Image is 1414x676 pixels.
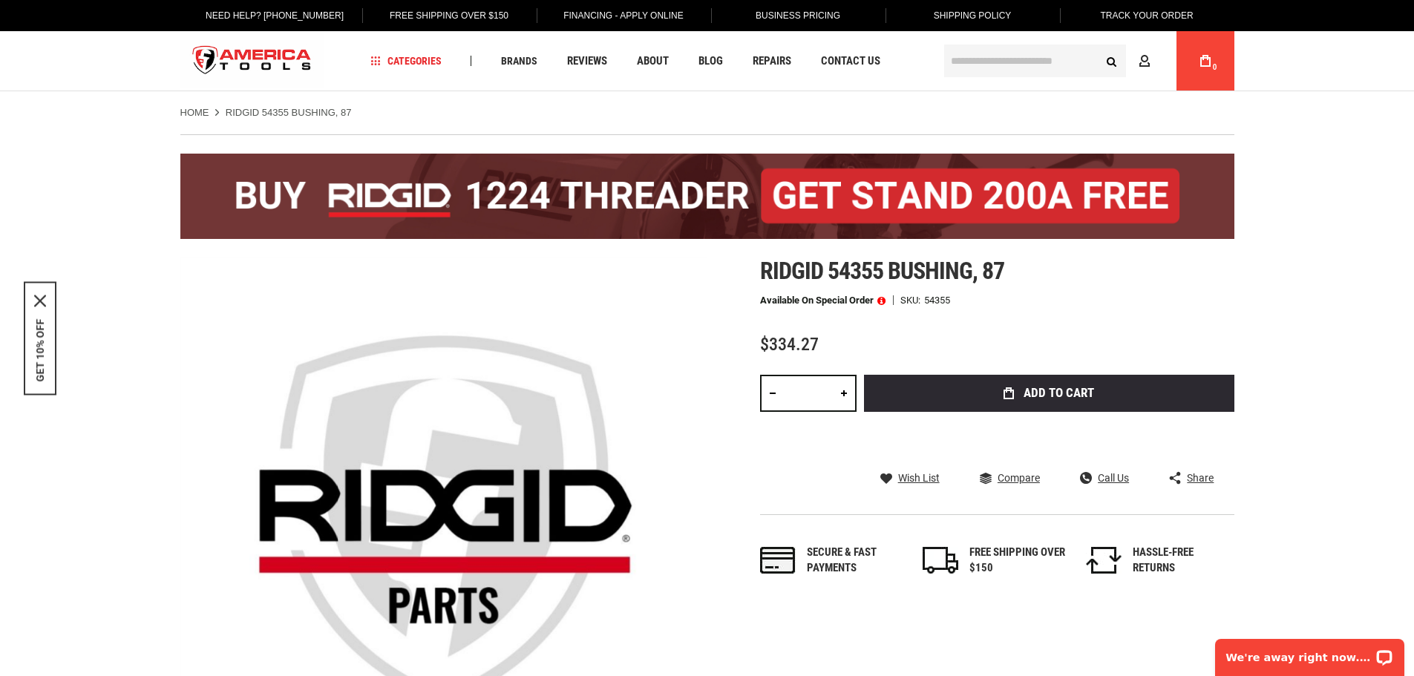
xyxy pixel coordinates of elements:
[226,107,352,118] strong: RIDGID 54355 BUSHING, 87
[180,154,1234,239] img: BOGO: Buy the RIDGID® 1224 Threader (26092), get the 92467 200A Stand FREE!
[1024,387,1094,399] span: Add to Cart
[494,51,544,71] a: Brands
[567,56,607,67] span: Reviews
[1080,471,1129,485] a: Call Us
[1133,545,1229,577] div: HASSLE-FREE RETURNS
[923,547,958,574] img: shipping
[900,295,924,305] strong: SKU
[898,473,940,483] span: Wish List
[760,257,1005,285] span: Ridgid 54355 bushing, 87
[753,56,791,67] span: Repairs
[980,471,1040,485] a: Compare
[760,334,819,355] span: $334.27
[746,51,798,71] a: Repairs
[760,295,886,306] p: Available on Special Order
[34,295,46,306] button: Close
[998,473,1040,483] span: Compare
[370,56,442,66] span: Categories
[864,375,1234,412] button: Add to Cart
[180,33,324,89] img: America Tools
[821,56,880,67] span: Contact Us
[814,51,887,71] a: Contact Us
[34,295,46,306] svg: close icon
[969,545,1066,577] div: FREE SHIPPING OVER $150
[924,295,950,305] div: 54355
[698,56,723,67] span: Blog
[630,51,675,71] a: About
[1098,473,1129,483] span: Call Us
[934,10,1012,21] span: Shipping Policy
[1191,31,1220,91] a: 0
[861,416,1237,459] iframe: Secure express checkout frame
[364,51,448,71] a: Categories
[692,51,730,71] a: Blog
[1086,547,1122,574] img: returns
[1098,47,1126,75] button: Search
[1187,473,1214,483] span: Share
[760,547,796,574] img: payments
[180,33,324,89] a: store logo
[180,106,209,119] a: Home
[501,56,537,66] span: Brands
[807,545,903,577] div: Secure & fast payments
[637,56,669,67] span: About
[1213,63,1217,71] span: 0
[880,471,940,485] a: Wish List
[34,318,46,381] button: GET 10% OFF
[560,51,614,71] a: Reviews
[1205,629,1414,676] iframe: LiveChat chat widget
